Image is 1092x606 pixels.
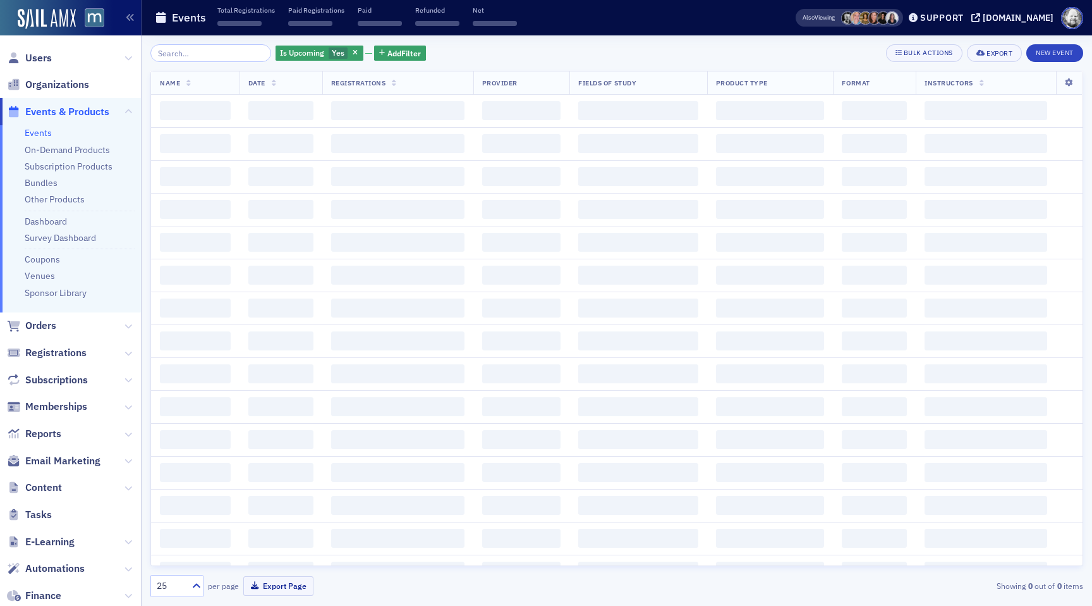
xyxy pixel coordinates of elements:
[276,46,363,61] div: Yes
[331,463,464,482] span: ‌
[25,535,75,549] span: E-Learning
[18,9,76,29] a: SailAMX
[925,529,1047,548] span: ‌
[25,105,109,119] span: Events & Products
[1026,46,1083,58] a: New Event
[578,134,698,153] span: ‌
[925,299,1047,318] span: ‌
[160,101,231,120] span: ‌
[885,11,899,25] span: Kelly Brown
[25,161,112,172] a: Subscription Products
[331,562,464,581] span: ‌
[160,233,231,252] span: ‌
[781,580,1083,591] div: Showing out of items
[578,78,636,87] span: Fields Of Study
[331,529,464,548] span: ‌
[25,373,88,387] span: Subscriptions
[160,200,231,219] span: ‌
[415,21,459,26] span: ‌
[243,576,313,596] button: Export Page
[920,12,964,23] div: Support
[986,50,1012,57] div: Export
[716,364,825,383] span: ‌
[716,200,825,219] span: ‌
[25,346,87,360] span: Registrations
[877,11,890,25] span: Lauren McDonough
[967,44,1022,62] button: Export
[288,6,344,15] p: Paid Registrations
[331,430,464,449] span: ‌
[578,562,698,581] span: ‌
[248,134,313,153] span: ‌
[331,134,464,153] span: ‌
[331,364,464,383] span: ‌
[1026,580,1034,591] strong: 0
[160,134,231,153] span: ‌
[160,331,231,350] span: ‌
[1055,580,1064,591] strong: 0
[842,167,907,186] span: ‌
[160,529,231,548] span: ‌
[716,78,768,87] span: Product Type
[473,21,517,26] span: ‌
[482,430,561,449] span: ‌
[248,562,313,581] span: ‌
[716,299,825,318] span: ‌
[578,430,698,449] span: ‌
[925,364,1047,383] span: ‌
[160,430,231,449] span: ‌
[76,8,104,30] a: View Homepage
[387,47,421,59] span: Add Filter
[971,13,1058,22] button: [DOMAIN_NAME]
[925,430,1047,449] span: ‌
[331,200,464,219] span: ‌
[578,101,698,120] span: ‌
[25,319,56,333] span: Orders
[925,233,1047,252] span: ‌
[7,454,100,468] a: Email Marketing
[248,463,313,482] span: ‌
[25,589,61,603] span: Finance
[842,496,907,515] span: ‌
[25,427,61,441] span: Reports
[160,299,231,318] span: ‌
[842,78,870,87] span: Format
[1026,44,1083,62] button: New Event
[716,266,825,285] span: ‌
[160,562,231,581] span: ‌
[374,46,426,61] button: AddFilter
[886,44,962,62] button: Bulk Actions
[842,364,907,383] span: ‌
[248,299,313,318] span: ‌
[716,496,825,515] span: ‌
[716,529,825,548] span: ‌
[842,200,907,219] span: ‌
[482,200,561,219] span: ‌
[904,49,953,56] div: Bulk Actions
[160,496,231,515] span: ‌
[25,78,89,92] span: Organizations
[7,589,61,603] a: Finance
[473,6,517,15] p: Net
[482,331,561,350] span: ‌
[331,299,464,318] span: ‌
[172,10,206,25] h1: Events
[925,167,1047,186] span: ‌
[150,44,271,62] input: Search…
[160,364,231,383] span: ‌
[716,463,825,482] span: ‌
[7,51,52,65] a: Users
[842,134,907,153] span: ‌
[842,299,907,318] span: ‌
[925,397,1047,416] span: ‌
[850,11,863,25] span: Dee Sullivan
[983,12,1053,23] div: [DOMAIN_NAME]
[482,299,561,318] span: ‌
[578,463,698,482] span: ‌
[803,13,835,22] span: Viewing
[482,562,561,581] span: ‌
[25,51,52,65] span: Users
[160,463,231,482] span: ‌
[7,508,52,522] a: Tasks
[578,266,698,285] span: ‌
